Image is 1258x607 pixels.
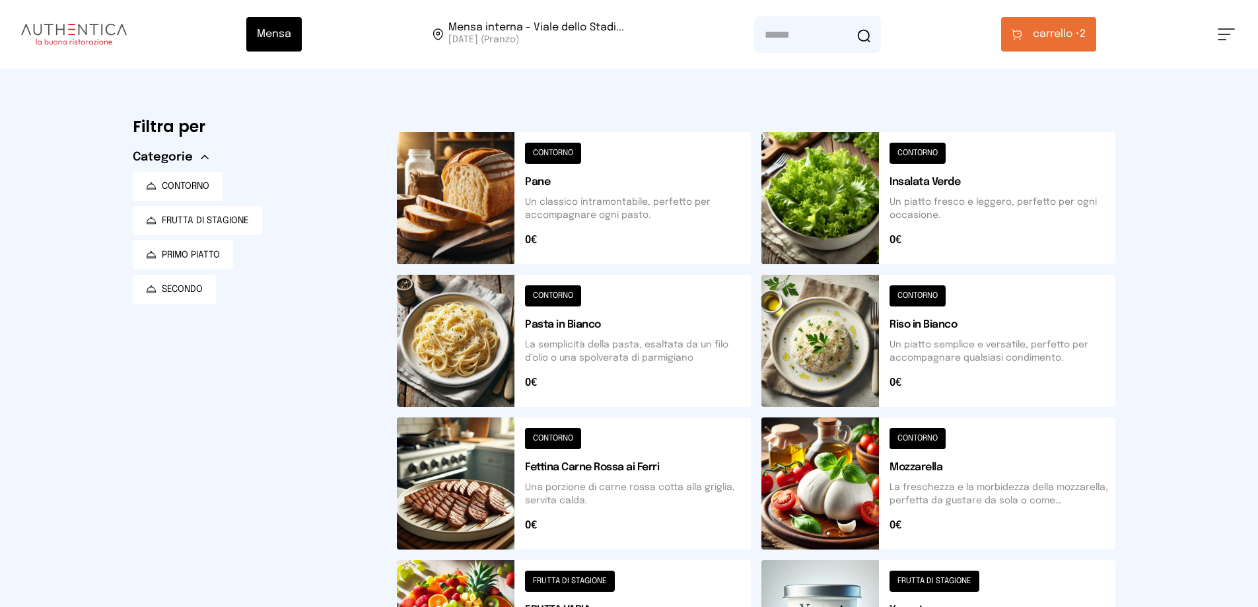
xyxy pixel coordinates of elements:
span: 2 [1033,26,1086,42]
span: Categorie [133,148,193,166]
button: carrello •2 [1001,17,1096,52]
span: CONTORNO [162,180,209,193]
span: [DATE] (Pranzo) [448,33,624,46]
button: Categorie [133,148,209,166]
button: Mensa [246,17,302,52]
span: PRIMO PIATTO [162,248,220,262]
h6: Filtra per [133,116,376,137]
span: carrello • [1033,26,1080,42]
button: PRIMO PIATTO [133,240,233,269]
button: SECONDO [133,275,216,304]
button: FRUTTA DI STAGIONE [133,206,262,235]
img: logo.8f33a47.png [21,24,127,45]
button: CONTORNO [133,172,223,201]
span: SECONDO [162,283,203,296]
span: FRUTTA DI STAGIONE [162,214,249,227]
span: Viale dello Stadio, 77, 05100 Terni TR, Italia [448,22,624,46]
